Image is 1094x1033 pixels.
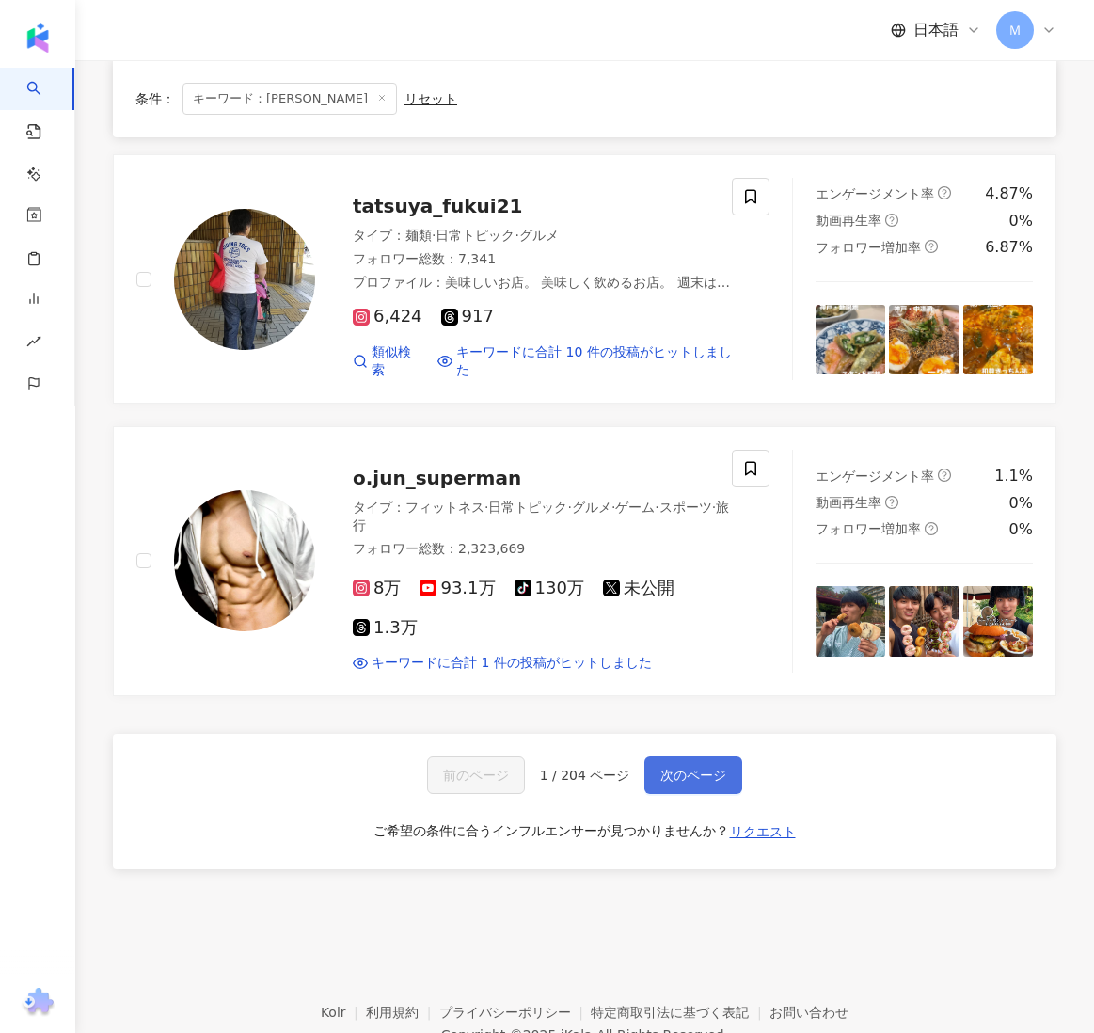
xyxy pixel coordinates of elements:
[885,496,898,509] span: question-circle
[353,272,733,310] mark: 神戸グルメ
[113,154,1056,403] a: KOL Avatartatsuya_fukui21タイプ：麺類·日常トピック·グルメフォロワー総数：7,341プロファイル：美味しいお店。 美味しく飲めるお店。 週末は神戸グルメ6,424917...
[925,522,938,535] span: question-circle
[816,495,881,510] span: 動画再生率
[23,23,53,53] img: logo icon
[353,618,418,638] span: 1.3万
[644,756,742,794] button: 次のページ
[353,467,521,489] span: o.jun_superman
[603,579,674,598] span: 未公開
[182,83,397,115] span: キーワード：[PERSON_NAME]
[456,343,737,380] span: キーワードに合計 10 件の投稿がヒットしました
[26,323,41,365] span: rise
[615,500,655,515] span: ゲーム
[660,768,726,783] span: 次のページ
[353,343,422,380] a: 類似検索
[445,275,730,290] span: 美味しいお店。 美味しく飲めるお店。 週末は
[515,228,518,243] span: ·
[712,500,716,515] span: ·
[816,186,934,201] span: エンゲージメント率
[405,228,432,243] span: 麺類
[488,500,567,515] span: 日常トピック
[20,988,56,1018] img: chrome extension
[437,343,737,380] a: キーワードに合計 10 件の投稿がヒットしました
[432,228,436,243] span: ·
[1009,211,1033,231] div: 0%
[372,654,652,673] span: キーワードに合計 1 件の投稿がヒットしました
[925,240,938,253] span: question-circle
[729,817,797,847] button: リクエスト
[1009,493,1033,514] div: 0%
[985,237,1033,258] div: 6.87%
[1008,20,1022,40] span: Ｍ
[769,1005,848,1020] a: お問い合わせ
[321,1005,366,1020] a: Kolr
[353,579,401,598] span: 8万
[938,186,951,199] span: question-circle
[135,91,175,106] span: 条件 ：
[427,756,525,794] button: 前のページ
[885,214,898,227] span: question-circle
[889,305,959,374] img: post-image
[1009,519,1033,540] div: 0%
[353,654,652,673] a: キーワードに合計 1 件の投稿がヒットしました
[372,343,422,380] span: 類似検索
[353,227,737,246] div: タイプ ：
[441,307,494,326] span: 917
[174,209,315,350] img: KOL Avatar
[816,586,885,656] img: post-image
[353,499,737,535] div: タイプ ：
[963,305,1033,374] img: post-image
[655,500,658,515] span: ·
[174,490,315,631] img: KOL Avatar
[611,500,615,515] span: ·
[889,586,959,656] img: post-image
[366,1005,439,1020] a: 利用規約
[26,68,64,271] a: search
[436,228,515,243] span: 日常トピック
[405,500,484,515] span: フィットネス
[540,768,630,783] span: 1 / 204 ページ
[659,500,712,515] span: スポーツ
[420,579,495,598] span: 93.1万
[963,586,1033,656] img: post-image
[353,307,422,326] span: 6,424
[353,540,737,559] div: フォロワー総数 ： 2,323,669
[572,500,611,515] span: グルメ
[519,228,559,243] span: グルメ
[353,250,737,269] div: フォロワー総数 ： 7,341
[994,466,1033,486] div: 1.1%
[816,469,934,484] span: エンゲージメント率
[567,500,571,515] span: ·
[985,183,1033,204] div: 4.87%
[816,240,921,255] span: フォロワー増加率
[404,91,457,106] div: リセット
[484,500,488,515] span: ·
[913,20,959,40] span: 日本語
[816,521,921,536] span: フォロワー増加率
[353,195,522,217] span: tatsuya_fukui21
[938,469,951,482] span: question-circle
[591,1005,769,1020] a: 特定商取引法に基づく表記
[373,822,729,841] div: ご希望の条件に合うインフルエンサーが見つかりませんか？
[113,426,1056,696] a: KOL Avataro.jun_supermanタイプ：フィットネス·日常トピック·グルメ·ゲーム·スポーツ·旅行フォロワー総数：2,323,6698万93.1万130万未公開1.3万キーワード...
[816,213,881,228] span: 動画再生率
[439,1005,592,1020] a: プライバシーポリシー
[730,824,796,839] span: リクエスト
[816,305,885,374] img: post-image
[515,579,584,598] span: 130万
